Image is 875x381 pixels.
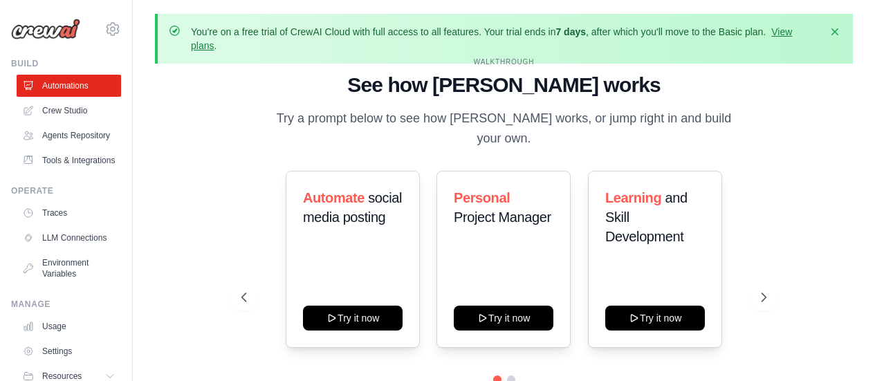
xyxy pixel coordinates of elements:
a: Automations [17,75,121,97]
a: Tools & Integrations [17,149,121,171]
img: Logo [11,19,80,39]
button: Try it now [303,306,403,331]
a: Settings [17,340,121,362]
a: Environment Variables [17,252,121,285]
span: Personal [454,190,510,205]
div: Operate [11,185,121,196]
a: Agents Repository [17,124,121,147]
p: You're on a free trial of CrewAI Cloud with full access to all features. Your trial ends in , aft... [191,25,820,53]
span: Learning [605,190,661,205]
span: social media posting [303,190,402,225]
div: Build [11,58,121,69]
button: Try it now [605,306,705,331]
p: Try a prompt below to see how [PERSON_NAME] works, or jump right in and build your own. [272,109,737,149]
strong: 7 days [555,26,586,37]
span: Automate [303,190,365,205]
a: Usage [17,315,121,337]
div: WALKTHROUGH [241,57,766,67]
div: Manage [11,299,121,310]
a: Traces [17,202,121,224]
a: LLM Connections [17,227,121,249]
h1: See how [PERSON_NAME] works [241,73,766,97]
a: Crew Studio [17,100,121,122]
span: and Skill Development [605,190,688,244]
button: Try it now [454,306,553,331]
span: Project Manager [454,210,551,225]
